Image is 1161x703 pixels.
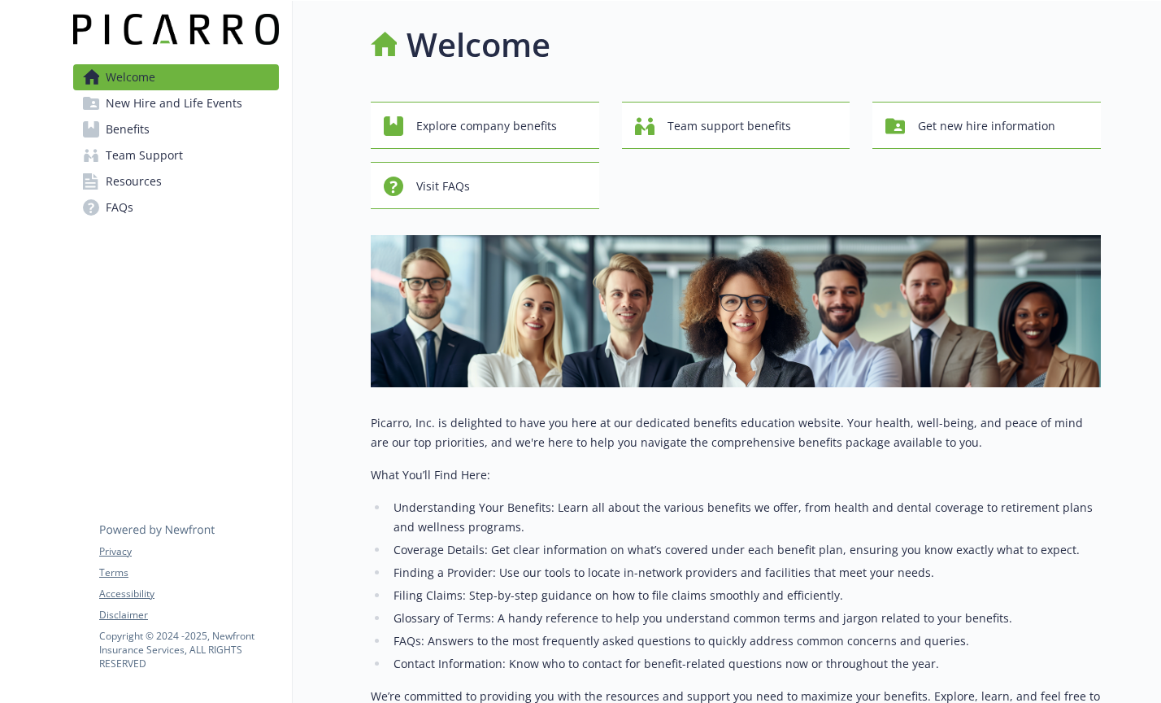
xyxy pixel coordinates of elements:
[371,162,599,209] button: Visit FAQs
[371,465,1101,485] p: What You’ll Find Here:
[407,20,550,69] h1: Welcome
[389,654,1101,674] li: Contact Information: Know who to contact for benefit-related questions now or throughout the year.
[389,563,1101,583] li: Finding a Provider: Use our tools to locate in-network providers and facilities that meet your ne...
[416,111,557,142] span: Explore company benefits
[99,629,278,670] p: Copyright © 2024 - 2025 , Newfront Insurance Services, ALL RIGHTS RESERVED
[622,102,850,149] button: Team support benefits
[73,142,279,168] a: Team Support
[73,168,279,194] a: Resources
[99,608,278,622] a: Disclaimer
[99,565,278,580] a: Terms
[73,90,279,116] a: New Hire and Life Events
[389,609,1101,628] li: Glossary of Terms: A handy reference to help you understand common terms and jargon related to yo...
[371,413,1101,452] p: Picarro, Inc. is delighted to have you here at our dedicated benefits education website. Your hea...
[106,90,242,116] span: New Hire and Life Events
[106,142,183,168] span: Team Support
[73,116,279,142] a: Benefits
[99,587,278,601] a: Accessibility
[389,540,1101,560] li: Coverage Details: Get clear information on what’s covered under each benefit plan, ensuring you k...
[872,102,1101,149] button: Get new hire information
[106,194,133,221] span: FAQs
[106,64,155,90] span: Welcome
[667,111,791,142] span: Team support benefits
[106,168,162,194] span: Resources
[918,111,1055,142] span: Get new hire information
[371,102,599,149] button: Explore company benefits
[389,498,1101,537] li: Understanding Your Benefits: Learn all about the various benefits we offer, from health and denta...
[106,116,150,142] span: Benefits
[371,235,1101,387] img: overview page banner
[73,194,279,221] a: FAQs
[99,544,278,559] a: Privacy
[73,64,279,90] a: Welcome
[389,586,1101,605] li: Filing Claims: Step-by-step guidance on how to file claims smoothly and efficiently.
[416,171,470,202] span: Visit FAQs
[389,631,1101,651] li: FAQs: Answers to the most frequently asked questions to quickly address common concerns and queries.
